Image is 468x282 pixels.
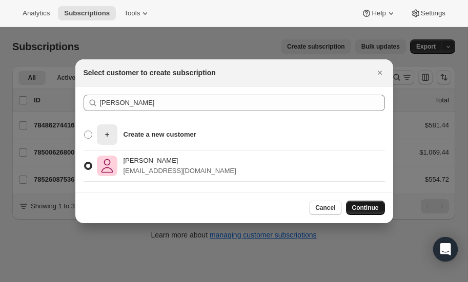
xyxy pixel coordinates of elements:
div: Open Intercom Messenger [433,237,458,262]
h2: Select customer to create subscription [84,68,216,78]
span: Subscriptions [64,9,110,17]
p: Create a new customer [124,129,196,140]
button: Close [373,66,387,80]
button: Subscriptions [58,6,116,20]
span: Tools [124,9,140,17]
span: Settings [421,9,445,17]
p: [PERSON_NAME] [124,156,236,166]
button: Settings [404,6,452,20]
span: Help [372,9,385,17]
span: Continue [352,204,379,212]
button: Continue [346,201,385,215]
span: Analytics [23,9,50,17]
button: Analytics [16,6,56,20]
button: Cancel [309,201,341,215]
input: Search [100,95,385,111]
button: Tools [118,6,156,20]
button: Help [355,6,402,20]
p: [EMAIL_ADDRESS][DOMAIN_NAME] [124,166,236,176]
span: Cancel [315,204,335,212]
